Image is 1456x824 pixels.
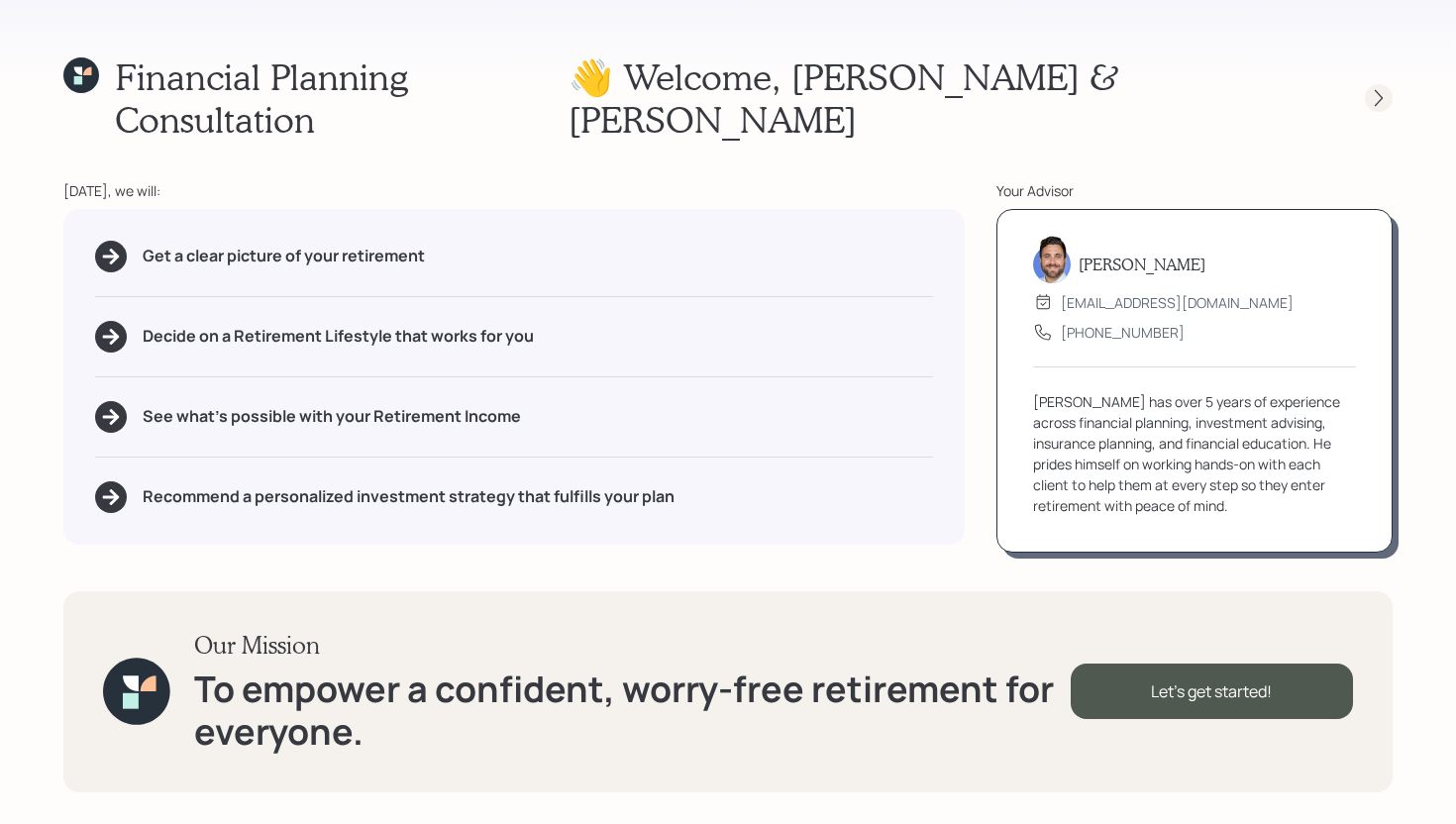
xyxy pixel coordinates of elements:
[996,180,1393,201] div: Your Advisor
[143,327,534,346] h5: Decide on a Retirement Lifestyle that works for you
[1061,322,1185,343] div: [PHONE_NUMBER]
[115,55,569,141] h1: Financial Planning Consultation
[1079,255,1205,273] h5: [PERSON_NAME]
[1033,236,1071,283] img: michael-russo-headshot.png
[143,247,425,265] h5: Get a clear picture of your retirement
[1071,664,1353,719] div: Let's get started!
[143,407,521,426] h5: See what's possible with your Retirement Income
[1061,292,1294,313] div: [EMAIL_ADDRESS][DOMAIN_NAME]
[194,631,1071,660] h3: Our Mission
[143,487,675,506] h5: Recommend a personalized investment strategy that fulfills your plan
[1033,391,1356,516] div: [PERSON_NAME] has over 5 years of experience across financial planning, investment advising, insu...
[63,180,965,201] div: [DATE], we will:
[194,668,1071,753] h1: To empower a confident, worry-free retirement for everyone.
[569,55,1329,141] h1: 👋 Welcome , [PERSON_NAME] & [PERSON_NAME]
